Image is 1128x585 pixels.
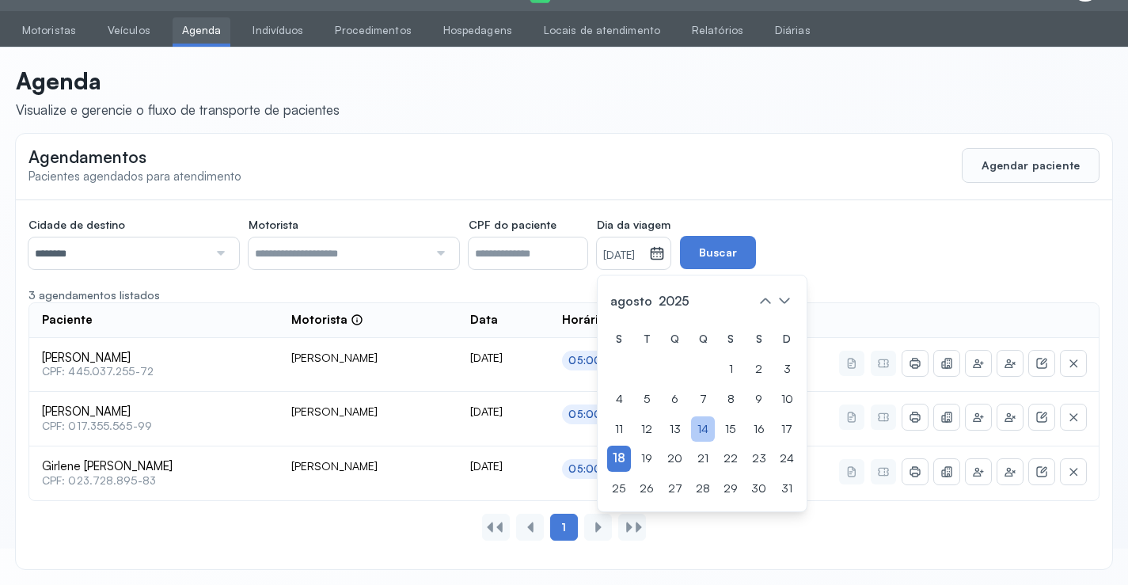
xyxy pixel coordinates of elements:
div: 23 [746,446,771,472]
div: T [635,326,659,352]
div: 16 [746,416,771,443]
div: 05:00 [568,462,602,476]
div: 2 [746,356,771,382]
a: Hospedagens [434,17,522,44]
a: Motoristas [13,17,85,44]
div: 3 [775,356,799,382]
div: 4 [607,386,631,412]
span: Agendamentos [28,146,146,167]
div: [DATE] [470,405,537,419]
div: 31 [775,476,799,502]
span: 2025 [655,290,693,312]
div: 22 [719,446,743,472]
div: 12 [635,416,659,443]
div: 25 [607,476,631,502]
a: Veículos [98,17,160,44]
a: Indivíduos [243,17,313,44]
div: 8 [719,386,743,412]
div: 15 [719,416,743,443]
div: [PERSON_NAME] [291,459,445,473]
div: 05:00 [568,408,602,421]
div: 26 [635,476,659,502]
div: 29 [719,476,743,502]
span: Pacientes agendados para atendimento [28,169,241,184]
small: [DATE] [603,248,643,264]
span: [PERSON_NAME] [42,405,266,420]
div: Q [691,326,715,352]
div: 24 [775,446,799,472]
a: Diárias [765,17,820,44]
div: 21 [691,446,715,472]
div: S [719,326,743,352]
span: Dia da viagem [597,218,670,232]
div: 3 agendamentos listados [28,288,1100,302]
a: Agenda [173,17,231,44]
span: CPF do paciente [469,218,556,232]
span: CPF: 023.728.895-83 [42,474,266,488]
span: 1 [561,520,566,534]
div: 9 [746,386,771,412]
div: [DATE] [470,351,537,365]
div: Q [663,326,687,352]
div: 13 [663,416,687,443]
span: CPF: 445.037.255-72 [42,365,266,378]
div: Motorista [291,313,363,328]
div: 6 [663,386,687,412]
span: Data [470,313,498,328]
div: S [607,326,631,352]
span: [PERSON_NAME] [42,351,266,366]
span: Cidade de destino [28,218,125,232]
div: 1 [719,356,743,382]
div: D [775,326,799,352]
div: 19 [635,446,659,472]
div: 05:00 [568,354,602,367]
div: 20 [663,446,687,472]
div: [DATE] [470,459,537,473]
span: Girlene [PERSON_NAME] [42,459,266,474]
div: 10 [775,386,799,412]
div: [PERSON_NAME] [291,405,445,419]
div: 17 [775,416,799,443]
button: Buscar [680,236,756,269]
div: 30 [746,476,771,502]
span: CPF: 017.355.565-99 [42,420,266,433]
a: Locais de atendimento [534,17,670,44]
button: Agendar paciente [962,148,1100,183]
span: Horário [562,313,606,328]
a: Procedimentos [325,17,420,44]
a: Relatórios [682,17,753,44]
div: 11 [607,416,631,443]
span: agosto [607,290,655,312]
div: 28 [691,476,715,502]
div: 5 [635,386,659,412]
span: Paciente [42,313,93,328]
div: [PERSON_NAME] [291,351,445,365]
div: 27 [663,476,687,502]
div: 14 [691,416,715,443]
div: 18 [607,446,631,472]
div: Visualize e gerencie o fluxo de transporte de pacientes [16,101,340,118]
div: 7 [691,386,715,412]
div: S [746,326,771,352]
p: Agenda [16,66,340,95]
span: Motorista [249,218,298,232]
